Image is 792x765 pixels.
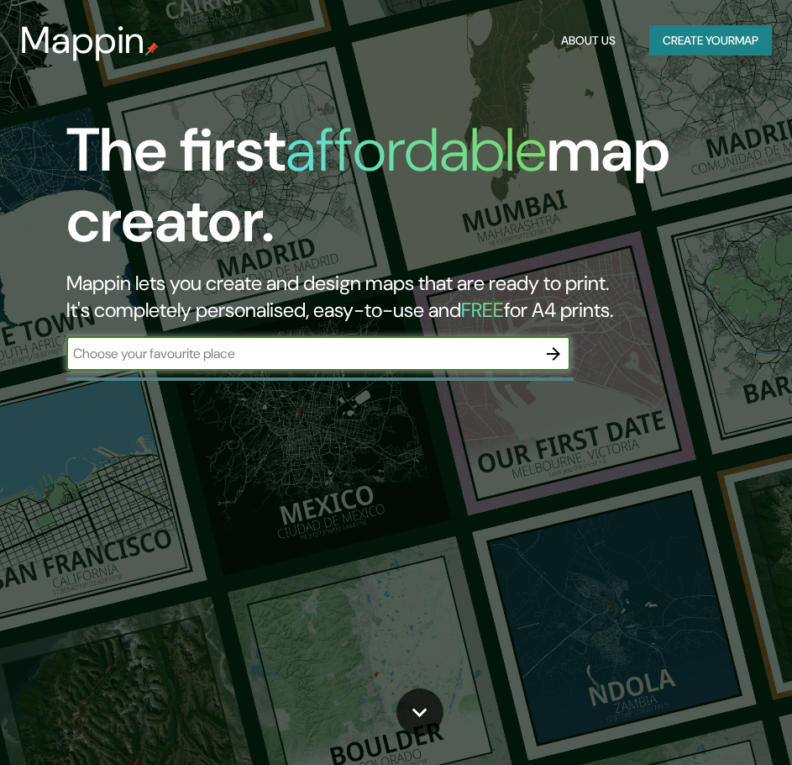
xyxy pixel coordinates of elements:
[554,25,622,56] button: About Us
[461,297,504,323] h5: FREE
[66,270,700,324] h2: Mappin lets you create and design maps that are ready to print. It's completely personalised, eas...
[649,25,772,56] button: Create yourmap
[286,111,547,189] h1: affordable
[66,115,700,270] h1: The first map creator.
[20,18,145,62] h3: Mappin
[66,344,537,363] input: Choose your favourite place
[145,42,159,55] img: mappin-pin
